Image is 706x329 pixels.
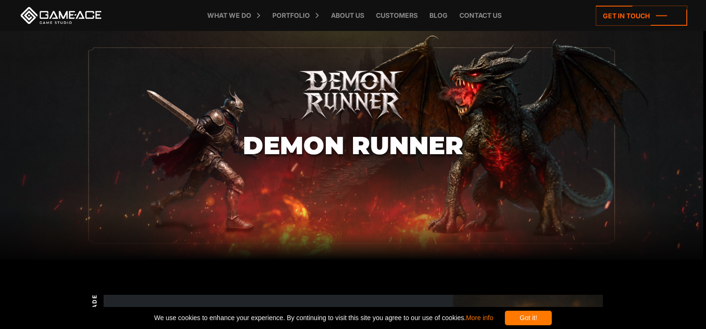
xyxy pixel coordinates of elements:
div: Got it! [505,311,552,325]
span: We use cookies to enhance your experience. By continuing to visit this site you agree to our use ... [154,311,493,325]
h1: Demon Runner [243,132,463,159]
a: More info [466,314,493,322]
a: Get in touch [596,6,687,26]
